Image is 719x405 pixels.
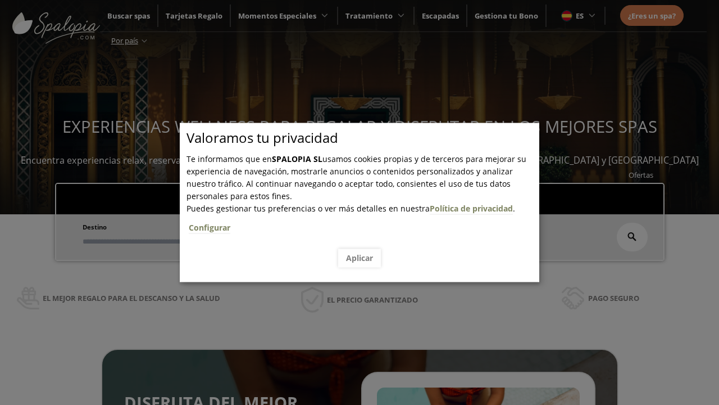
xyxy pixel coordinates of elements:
[430,203,513,214] a: Política de privacidad
[186,154,526,201] span: Te informamos que en usamos cookies propias y de terceros para mejorar su experiencia de navegaci...
[338,249,381,267] button: Aplicar
[189,222,230,233] a: Configurar
[186,132,539,144] p: Valoramos tu privacidad
[272,154,322,164] b: SPALOPIA SL
[186,203,539,241] span: .
[186,203,430,214] span: Puedes gestionar tus preferencias o ver más detalles en nuestra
